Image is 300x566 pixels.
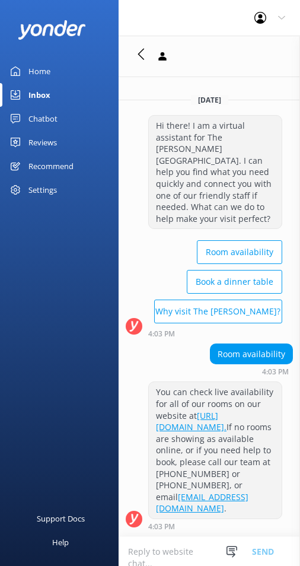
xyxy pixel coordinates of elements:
div: Sep 20 2025 04:03pm (UTC +12:00) Pacific/Auckland [148,522,282,530]
div: Chatbot [28,107,58,131]
a: [EMAIL_ADDRESS][DOMAIN_NAME] [156,491,248,514]
button: Why visit The [PERSON_NAME]? [154,300,282,323]
div: Inbox [28,83,50,107]
div: Hi there! I am a virtual assistant for The [PERSON_NAME][GEOGRAPHIC_DATA]. I can help you find wh... [149,116,282,228]
div: Reviews [28,131,57,154]
div: Recommend [28,154,74,178]
a: [URL][DOMAIN_NAME]. [156,410,226,433]
span: [DATE] [191,95,228,105]
img: yonder-white-logo.png [18,20,86,40]
div: Support Docs [37,507,85,530]
div: Home [28,59,50,83]
button: Book a dinner table [187,270,282,294]
div: Help [52,530,69,554]
strong: 4:03 PM [148,330,175,338]
button: Room availability [197,240,282,264]
strong: 4:03 PM [262,368,289,376]
strong: 4:03 PM [148,523,175,530]
div: Settings [28,178,57,202]
div: Sep 20 2025 04:03pm (UTC +12:00) Pacific/Auckland [210,367,293,376]
div: Sep 20 2025 04:03pm (UTC +12:00) Pacific/Auckland [148,329,282,338]
div: You can check live availability for all of our rooms on our website at If no rooms are showing as... [149,382,282,519]
div: Room availability [210,344,292,364]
